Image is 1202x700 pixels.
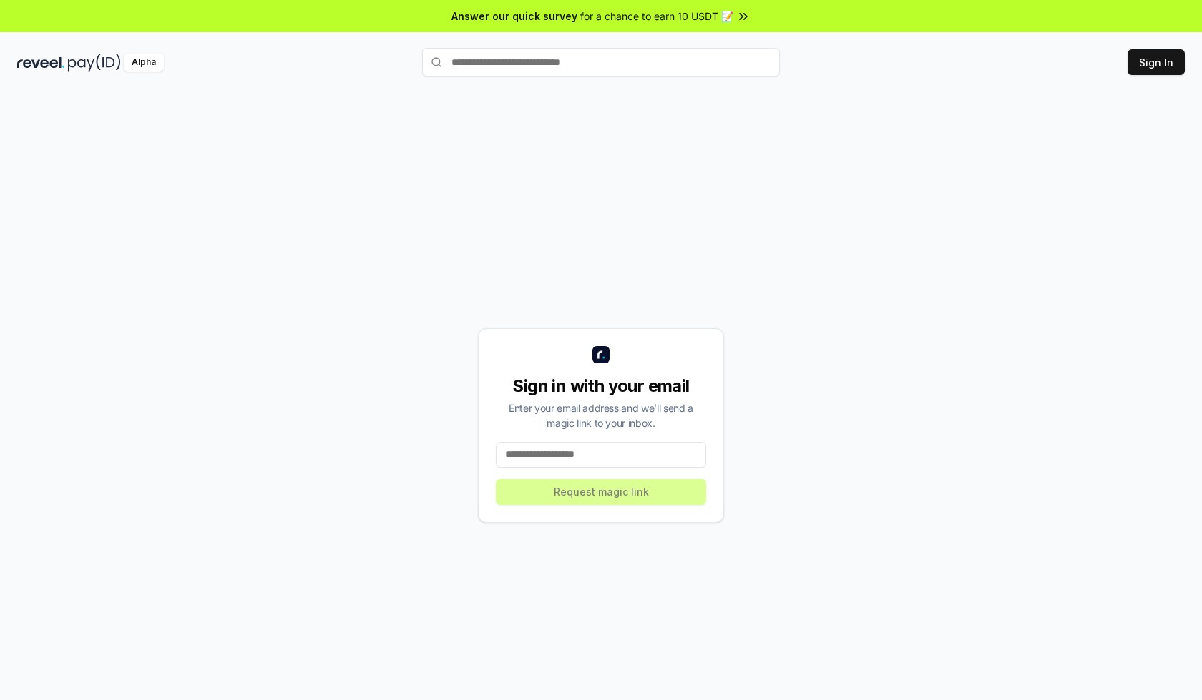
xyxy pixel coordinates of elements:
[68,54,121,72] img: pay_id
[1128,49,1185,75] button: Sign In
[451,9,577,24] span: Answer our quick survey
[496,400,706,430] div: Enter your email address and we’ll send a magic link to your inbox.
[592,346,610,363] img: logo_small
[496,375,706,398] div: Sign in with your email
[17,54,65,72] img: reveel_dark
[580,9,733,24] span: for a chance to earn 10 USDT 📝
[124,54,164,72] div: Alpha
